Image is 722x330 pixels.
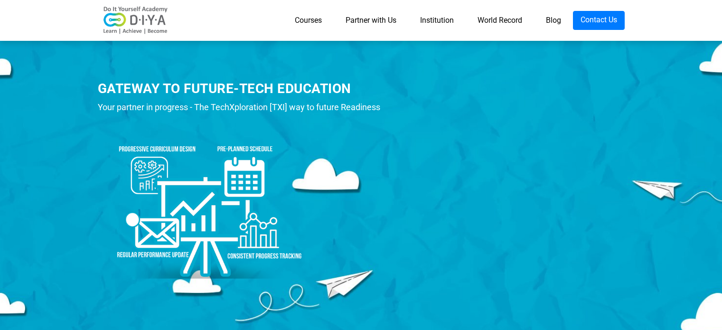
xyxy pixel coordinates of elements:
[98,119,316,283] img: ins-prod1.png
[98,100,399,114] div: Your partner in progress - The TechXploration [TXI] way to future Readiness
[283,11,334,30] a: Courses
[98,6,174,35] img: logo-v2.png
[334,11,408,30] a: Partner with Us
[534,11,573,30] a: Blog
[408,11,466,30] a: Institution
[466,11,534,30] a: World Record
[98,79,399,98] div: GATEWAY TO FUTURE-TECH EDUCATION
[573,11,625,30] a: Contact Us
